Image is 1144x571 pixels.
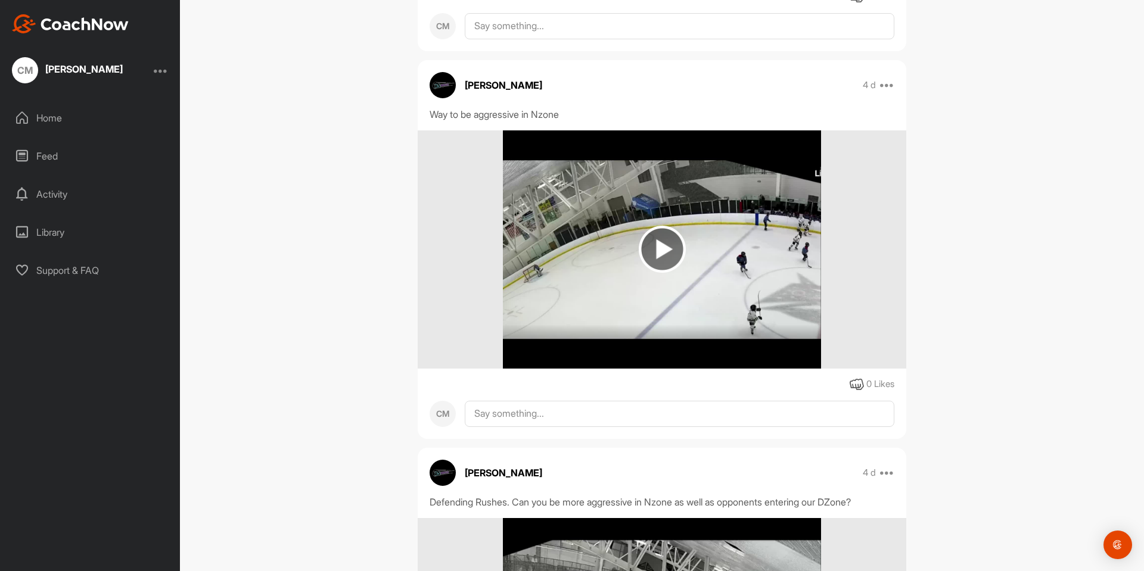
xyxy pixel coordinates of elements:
img: avatar [430,72,456,98]
div: Feed [7,141,175,171]
div: [PERSON_NAME] [45,64,123,74]
div: Open Intercom Messenger [1103,531,1132,559]
p: [PERSON_NAME] [465,78,542,92]
p: 4 d [863,79,876,91]
div: Library [7,217,175,247]
div: Defending Rushes. Can you be more aggressive in Nzone as well as opponents entering our DZone? [430,495,894,509]
p: 4 d [863,467,876,479]
p: [PERSON_NAME] [465,466,542,480]
img: CoachNow [12,14,129,33]
img: play [639,226,686,273]
div: CM [430,13,456,39]
div: Home [7,103,175,133]
div: Support & FAQ [7,255,175,285]
div: Way to be aggressive in Nzone [430,107,894,121]
div: 0 Likes [866,377,894,391]
img: avatar [430,460,456,486]
img: media [503,130,820,369]
div: Activity [7,179,175,209]
div: CM [12,57,38,83]
div: CM [430,401,456,427]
